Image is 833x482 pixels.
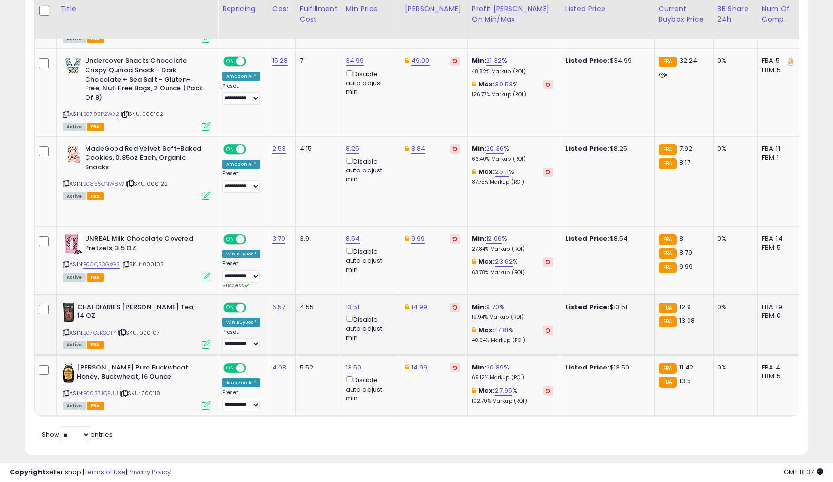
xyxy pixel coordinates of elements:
[565,144,647,153] div: $8.25
[222,282,249,289] span: Success
[472,257,553,276] div: %
[222,160,260,169] div: Amazon AI *
[565,303,647,312] div: $13.51
[478,257,495,266] b: Max:
[245,145,260,154] span: OFF
[762,144,794,153] div: FBA: 11
[346,56,364,66] a: 34.99
[63,144,83,164] img: 41ZPULVKycL._SL40_.jpg
[495,167,509,177] a: 25.11
[42,430,113,439] span: Show: entries
[659,4,709,25] div: Current Buybox Price
[762,303,794,312] div: FBA: 19
[245,235,260,244] span: OFF
[272,234,286,244] a: 3.70
[63,303,210,348] div: ASIN:
[84,467,126,477] a: Terms of Use
[472,234,553,253] div: %
[222,389,260,411] div: Preset:
[121,110,163,118] span: | SKU: 000102
[10,467,46,477] strong: Copyright
[346,314,393,342] div: Disable auto adjust min
[679,234,683,243] span: 8
[565,56,610,65] b: Listed Price:
[83,389,118,397] a: B0037JQPUU
[565,363,610,372] b: Listed Price:
[63,402,86,410] span: All listings currently available for purchase on Amazon
[118,329,160,337] span: | SKU: 000107
[63,363,210,409] div: ASIN:
[63,234,83,254] img: 41Kf4QHYWbL._SL40_.jpg
[679,158,690,167] span: 8.17
[472,168,553,186] div: %
[478,386,495,395] b: Max:
[565,234,647,243] div: $8.54
[472,80,553,98] div: %
[224,235,236,244] span: ON
[63,303,75,322] img: 4140qLjqP5L._SL40_.jpg
[762,66,794,75] div: FBM: 5
[659,144,677,155] small: FBA
[472,363,487,372] b: Min:
[405,4,463,14] div: [PERSON_NAME]
[472,303,553,321] div: %
[486,302,499,312] a: 9.70
[63,144,210,199] div: ASIN:
[300,234,334,243] div: 3.9
[222,4,264,14] div: Repricing
[762,312,794,320] div: FBM: 0
[222,170,260,193] div: Preset:
[486,363,504,372] a: 20.89
[77,303,197,323] b: CHAI DIARIES [PERSON_NAME] Tea, 14 OZ
[762,153,794,162] div: FBM: 1
[222,378,260,387] div: Amazon AI *
[762,4,798,25] div: Num of Comp.
[762,372,794,381] div: FBM: 5
[346,4,397,14] div: Min Price
[245,364,260,372] span: OFF
[346,363,362,372] a: 13.50
[411,363,428,372] a: 14.99
[224,145,236,154] span: ON
[718,303,750,312] div: 0%
[63,192,86,200] span: All listings currently available for purchase on Amazon
[472,179,553,186] p: 87.75% Markup (ROI)
[659,316,677,327] small: FBA
[495,325,508,335] a: 17.81
[486,56,502,66] a: 21.32
[87,35,104,43] span: FBA
[272,56,288,66] a: 15.28
[472,269,553,276] p: 63.78% Markup (ROI)
[63,57,210,129] div: ASIN:
[784,467,823,477] span: 2025-10-13 18:37 GMT
[762,363,794,372] div: FBA: 4
[224,364,236,372] span: ON
[346,302,360,312] a: 13.51
[224,57,236,66] span: ON
[478,80,495,89] b: Max:
[495,386,512,396] a: 27.95
[659,377,677,388] small: FBA
[718,234,750,243] div: 0%
[478,325,495,335] b: Max:
[272,144,286,154] a: 2.53
[87,273,104,282] span: FBA
[222,83,260,105] div: Preset:
[245,57,260,66] span: OFF
[762,243,794,252] div: FBM: 5
[472,4,557,25] div: Profit [PERSON_NAME] on Min/Max
[222,260,260,289] div: Preset:
[718,363,750,372] div: 0%
[472,386,553,404] div: %
[495,80,513,89] a: 39.53
[679,262,693,271] span: 9.99
[63,363,74,383] img: 41NGRk9hWDL._SL40_.jpg
[472,234,487,243] b: Min:
[63,35,86,43] span: All listings currently available for purchase on Amazon
[659,234,677,245] small: FBA
[478,167,495,176] b: Max:
[659,248,677,259] small: FBA
[85,144,204,174] b: MadeGood Red Velvet Soft-Baked Cookies, 0.85oz Each, Organic Snacks
[565,302,610,312] b: Listed Price:
[411,302,428,312] a: 14.99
